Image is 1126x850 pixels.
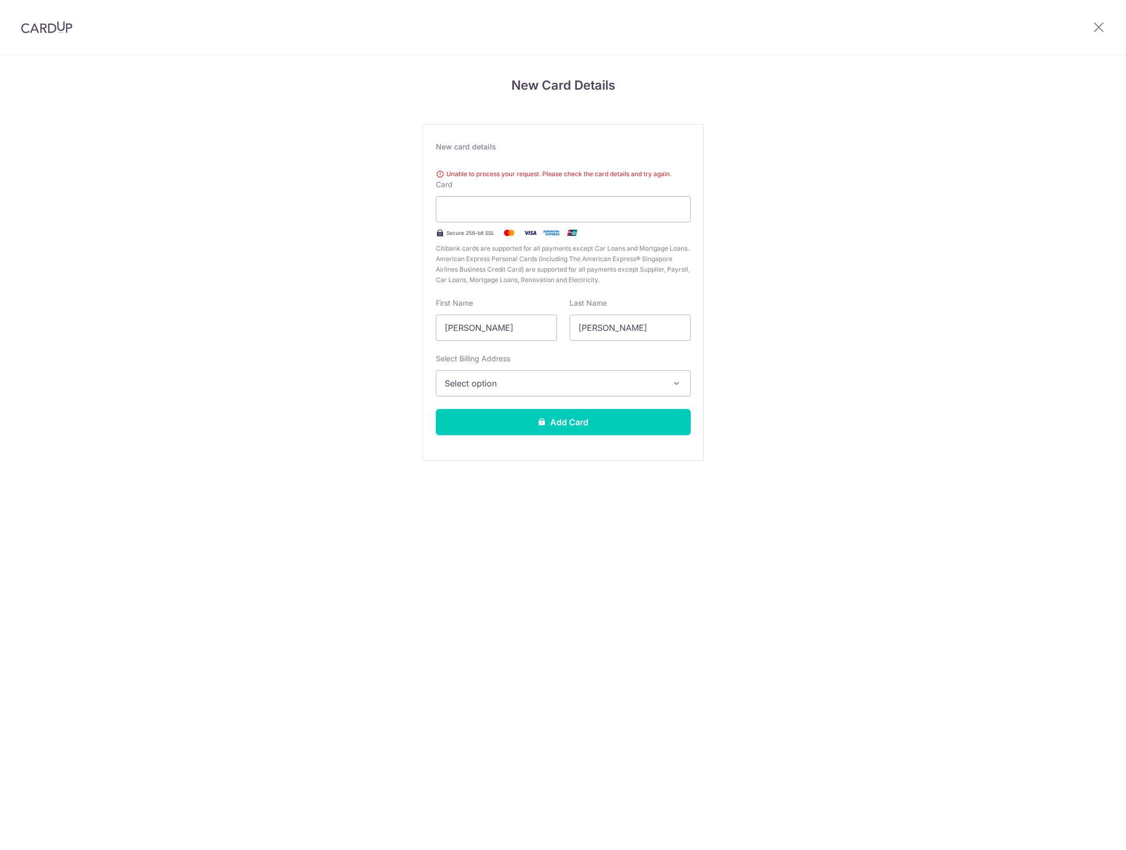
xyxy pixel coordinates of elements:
[21,21,72,34] img: CardUp
[520,227,541,239] img: Visa
[436,298,473,308] label: First Name
[436,315,557,341] input: Cardholder First Name
[541,227,562,239] img: .alt.amex
[436,169,691,179] div: Unable to process your request. Please check the card details and try again.
[570,298,607,308] label: Last Name
[445,377,663,390] span: Select option
[570,315,691,341] input: Cardholder Last Name
[436,353,510,364] label: Select Billing Address
[562,227,583,239] img: .alt.unionpay
[436,243,691,285] span: Citibank cards are supported for all payments except Car Loans and Mortgage Loans. American Expre...
[436,409,691,435] button: Add Card
[436,179,453,190] label: Card
[436,370,691,396] button: Select option
[445,203,682,216] iframe: Secure card payment input frame
[436,142,691,152] div: New card details
[499,227,520,239] img: Mastercard
[446,229,495,237] span: Secure 256-bit SSL
[423,76,704,95] h4: New Card Details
